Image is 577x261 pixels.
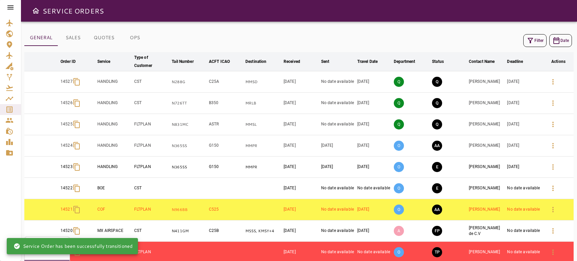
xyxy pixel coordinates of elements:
[208,199,244,220] td: C525
[282,135,320,157] td: [DATE]
[545,74,561,90] button: Details
[61,57,76,66] div: Order ID
[394,77,404,87] p: Q
[208,135,244,157] td: G150
[61,143,73,148] p: 14524
[43,5,104,16] h6: SERVICE ORDERS
[432,205,442,215] button: AWAITING ASSIGNMENT
[282,93,320,114] td: [DATE]
[134,53,160,70] div: Type of Customer
[282,157,320,178] td: [DATE]
[356,93,392,114] td: [DATE]
[172,228,206,234] p: N411GM
[172,57,193,66] div: Tail Number
[506,178,543,199] td: No date available
[96,71,133,93] td: HANDLING
[208,93,244,114] td: B350
[61,100,73,106] p: 14526
[120,30,150,46] button: OPS
[469,57,495,66] div: Contact Name
[61,57,85,66] span: Order ID
[432,57,444,66] div: Status
[506,114,543,135] td: [DATE]
[506,199,543,220] td: No date available
[282,71,320,93] td: [DATE]
[545,159,561,175] button: Details
[96,93,133,114] td: HANDLING
[172,57,202,66] span: Tail Number
[506,135,543,157] td: [DATE]
[432,119,442,129] button: QUOTING
[245,79,281,85] p: MMSD
[394,98,404,108] p: Q
[506,71,543,93] td: [DATE]
[545,201,561,218] button: Details
[24,30,58,46] button: GENERAL
[14,240,133,252] div: Service Order has been successfully transitioned
[58,30,88,46] button: SALES
[61,228,73,234] p: 14520
[282,178,320,199] td: [DATE]
[432,77,442,87] button: QUOTING
[394,119,404,129] p: Q
[321,57,330,66] div: Sent
[61,164,73,170] p: 14523
[432,247,442,257] button: TRIP PREPARATION
[61,79,73,85] p: 14527
[284,57,309,66] span: Received
[545,95,561,111] button: Details
[208,157,244,178] td: G150
[209,57,239,66] span: ACFT ICAO
[467,157,506,178] td: [PERSON_NAME]
[545,244,561,260] button: Details
[432,57,453,66] span: Status
[320,157,356,178] td: [DATE]
[545,180,561,196] button: Details
[394,183,404,193] p: O
[356,135,392,157] td: [DATE]
[96,135,133,157] td: HANDLING
[356,114,392,135] td: [DATE]
[320,178,356,199] td: No date available
[320,220,356,242] td: No date available
[394,57,424,66] span: Department
[507,57,523,66] div: Deadline
[61,185,73,191] p: 14522
[245,57,275,66] span: Destination
[172,164,206,170] p: N365SS
[172,122,206,127] p: N831MC
[282,114,320,135] td: [DATE]
[282,199,320,220] td: [DATE]
[97,57,111,66] div: Service
[88,30,120,46] button: QUOTES
[545,116,561,133] button: Details
[96,199,133,220] td: COF
[96,157,133,178] td: HANDLING
[172,207,206,213] p: N966BB
[356,178,392,199] td: No date available
[467,220,506,242] td: [PERSON_NAME] de C.V
[133,135,170,157] td: FLTPLAN
[394,162,404,172] p: O
[209,57,230,66] div: ACFT ICAO
[394,57,415,66] div: Department
[172,143,206,149] p: N365SS
[208,71,244,93] td: C25A
[245,143,281,149] p: MMPR
[321,57,338,66] span: Sent
[134,53,169,70] span: Type of Customer
[549,34,572,47] button: Date
[469,57,504,66] span: Contact Name
[394,226,404,236] p: A
[96,178,133,199] td: BOE
[284,57,300,66] div: Received
[97,57,119,66] span: Service
[357,57,386,66] span: Travel Date
[356,157,392,178] td: [DATE]
[507,57,532,66] span: Deadline
[394,247,404,257] p: O
[24,30,150,46] div: basic tabs example
[172,79,206,85] p: N288G
[523,34,547,47] button: Filter
[467,178,506,199] td: [PERSON_NAME]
